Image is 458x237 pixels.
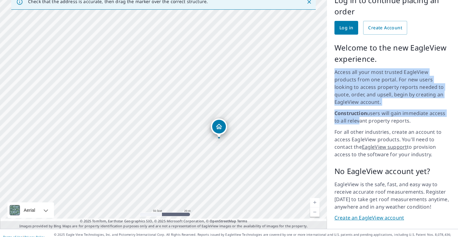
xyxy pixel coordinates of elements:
a: Log in [334,21,358,35]
p: users will gain immediate access to all relevant property reports. [334,109,451,124]
span: © 2025 TomTom, Earthstar Geographics SIO, © 2025 Microsoft Corporation, © [80,219,247,224]
a: Current Level 19, Zoom Out [310,207,319,217]
p: For all other industries, create an account to access EagleView products. You'll need to contact ... [334,128,451,158]
strong: Construction [334,110,367,117]
a: Create Account [363,21,407,35]
span: Create Account [368,24,402,32]
a: OpenStreetMap [210,219,236,223]
a: Terms [237,219,247,223]
a: Create an EagleView account [334,214,451,221]
div: Dropped pin, building 1, Residential property, 1490 Premier Dr Troy, MI 48084 [211,119,227,138]
a: EagleView support [362,143,407,150]
p: Access all your most trusted EagleView products from one portal. For new users looking to access ... [334,68,451,106]
p: Welcome to the new EagleView experience. [334,42,451,65]
div: Aerial [7,202,54,218]
div: Aerial [22,202,37,218]
span: Log in [339,24,353,32]
p: EagleView is the safe, fast, and easy way to receive accurate roof measurements. Register [DATE] ... [334,181,451,210]
a: Current Level 19, Zoom In [310,198,319,207]
p: No EagleView account yet? [334,166,451,177]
